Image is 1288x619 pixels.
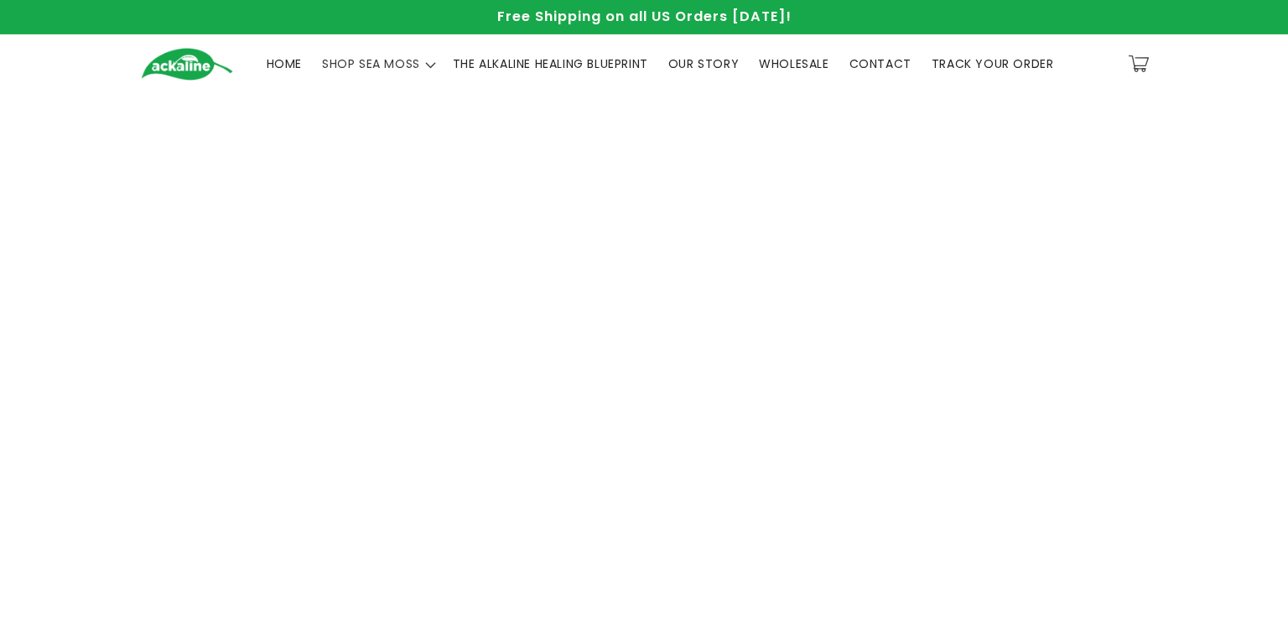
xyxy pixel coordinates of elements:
[759,56,828,71] span: WHOLESALE
[932,56,1054,71] span: TRACK YOUR ORDER
[141,48,233,81] img: Ackaline
[322,56,420,71] span: SHOP SEA MOSS
[497,7,792,26] span: Free Shipping on all US Orders [DATE]!
[267,56,302,71] span: HOME
[849,56,911,71] span: CONTACT
[922,46,1064,81] a: TRACK YOUR ORDER
[453,56,648,71] span: THE ALKALINE HEALING BLUEPRINT
[257,46,312,81] a: HOME
[312,46,443,81] summary: SHOP SEA MOSS
[658,46,749,81] a: OUR STORY
[839,46,922,81] a: CONTACT
[668,56,739,71] span: OUR STORY
[749,46,839,81] a: WHOLESALE
[443,46,658,81] a: THE ALKALINE HEALING BLUEPRINT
